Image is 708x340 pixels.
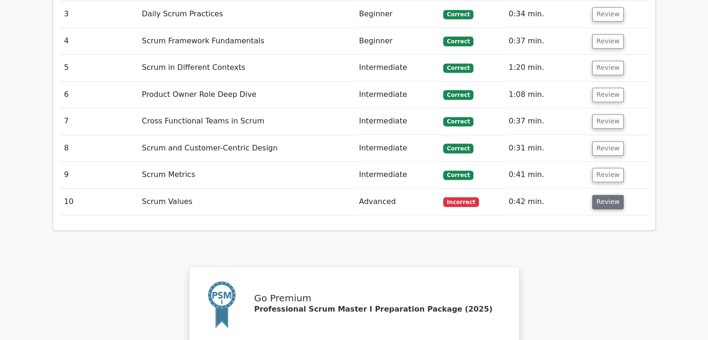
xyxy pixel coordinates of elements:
td: Intermediate [355,135,439,162]
span: Correct [443,143,473,153]
td: 0:37 min. [505,108,588,135]
td: 0:34 min. [505,1,588,27]
button: Review [592,114,624,129]
td: Cross Functional Teams in Scrum [138,108,355,135]
td: 10 [61,189,138,215]
td: 0:42 min. [505,189,588,215]
td: Beginner [355,28,439,54]
td: Scrum Metrics [138,162,355,188]
td: 8 [61,135,138,162]
button: Review [592,141,624,156]
td: Scrum Values [138,189,355,215]
td: 5 [61,54,138,81]
td: Scrum Framework Fundamentals [138,28,355,54]
td: Scrum in Different Contexts [138,54,355,81]
button: Review [592,61,624,75]
td: 3 [61,1,138,27]
span: Correct [443,117,473,126]
span: Correct [443,36,473,46]
td: Beginner [355,1,439,27]
span: Correct [443,63,473,73]
td: 7 [61,108,138,135]
td: 0:41 min. [505,162,588,188]
button: Review [592,88,624,102]
td: Intermediate [355,162,439,188]
td: 0:31 min. [505,135,588,162]
td: Advanced [355,189,439,215]
span: Incorrect [443,197,479,206]
button: Review [592,7,624,21]
span: Correct [443,170,473,180]
td: Intermediate [355,82,439,108]
button: Review [592,34,624,48]
span: Correct [443,90,473,99]
button: Review [592,168,624,182]
td: Product Owner Role Deep Dive [138,82,355,108]
td: Intermediate [355,108,439,135]
td: 4 [61,28,138,54]
td: 1:20 min. [505,54,588,81]
td: Daily Scrum Practices [138,1,355,27]
span: Correct [443,10,473,19]
td: Intermediate [355,54,439,81]
td: 6 [61,82,138,108]
td: Scrum and Customer-Centric Design [138,135,355,162]
td: 1:08 min. [505,82,588,108]
td: 9 [61,162,138,188]
button: Review [592,195,624,209]
td: 0:37 min. [505,28,588,54]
